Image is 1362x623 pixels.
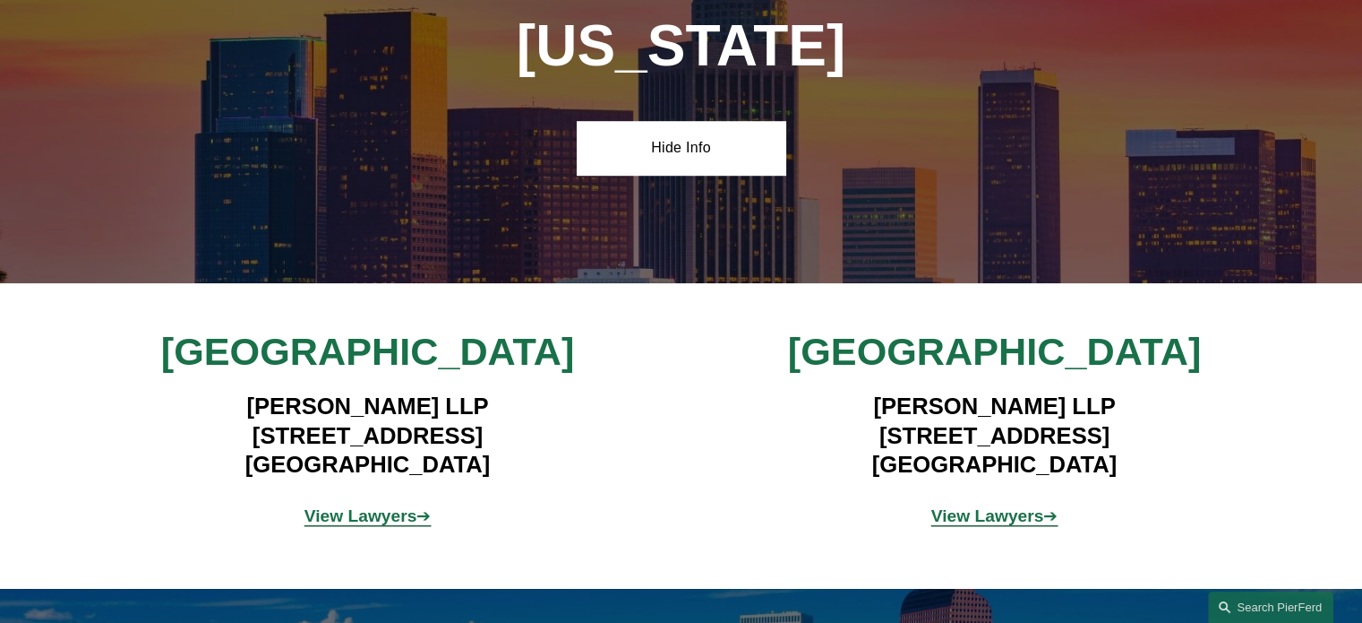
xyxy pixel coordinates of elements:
h1: [US_STATE] [420,13,942,79]
span: [GEOGRAPHIC_DATA] [161,330,574,373]
a: Hide Info [577,121,785,175]
a: View Lawyers➔ [304,506,432,525]
h4: [PERSON_NAME] LLP [STREET_ADDRESS] [GEOGRAPHIC_DATA] [107,392,629,479]
a: View Lawyers➔ [931,506,1058,525]
span: ➔ [931,506,1058,525]
strong: View Lawyers [304,506,417,525]
h4: [PERSON_NAME] LLP [STREET_ADDRESS] [GEOGRAPHIC_DATA] [733,392,1255,479]
span: ➔ [304,506,432,525]
strong: View Lawyers [931,506,1044,525]
span: [GEOGRAPHIC_DATA] [788,330,1201,373]
a: Search this site [1208,592,1333,623]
